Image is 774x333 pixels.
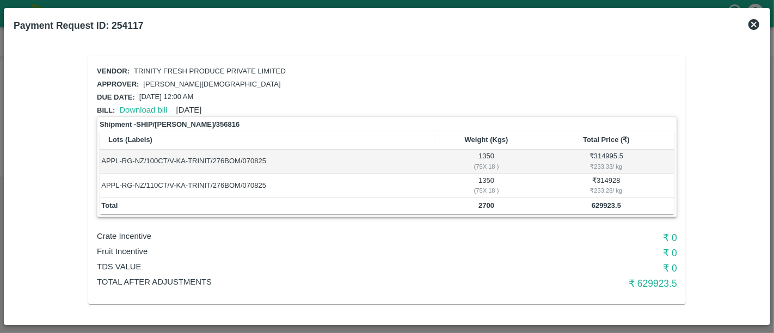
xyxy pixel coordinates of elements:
div: ₹ 233.28 / kg [540,186,672,195]
b: Lots (Labels) [108,135,152,144]
td: APPL-RG-NZ/110CT/V-KA-TRINIT/276BOM/070825 [100,174,434,198]
div: ( 75 X 18 ) [436,186,537,195]
td: ₹ 314928 [538,174,674,198]
p: TRINITY FRESH PRODUCE PRIVATE LIMITED [134,66,286,77]
td: APPL-RG-NZ/100CT/V-KA-TRINIT/276BOM/070825 [100,150,434,174]
strong: Shipment - SHIP/[PERSON_NAME]/356816 [100,119,239,130]
p: Crate Incentive [97,230,484,242]
div: ( 75 X 18 ) [436,162,537,171]
p: [PERSON_NAME][DEMOGRAPHIC_DATA] [143,79,280,90]
b: Payment Request ID: 254117 [14,20,143,31]
span: Vendor: [97,67,130,75]
h6: ₹ 0 [484,261,677,276]
span: Due date: [97,93,135,101]
span: Approver: [97,80,139,88]
p: Fruit Incentive [97,245,484,257]
h6: ₹ 0 [484,230,677,245]
b: 2700 [478,201,494,209]
span: Bill: [97,106,115,114]
p: [DATE] 12:00 AM [139,92,193,102]
h6: ₹ 0 [484,245,677,261]
b: Total [101,201,118,209]
span: [DATE] [176,106,202,114]
a: Download bill [119,106,167,114]
p: Total After adjustments [97,276,484,288]
td: ₹ 314995.5 [538,150,674,174]
b: 629923.5 [592,201,621,209]
p: TDS VALUE [97,261,484,273]
b: Total Price (₹) [583,135,630,144]
b: Weight (Kgs) [465,135,508,144]
td: 1350 [434,150,538,174]
div: ₹ 233.33 / kg [540,162,672,171]
h6: ₹ 629923.5 [484,276,677,291]
td: 1350 [434,174,538,198]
